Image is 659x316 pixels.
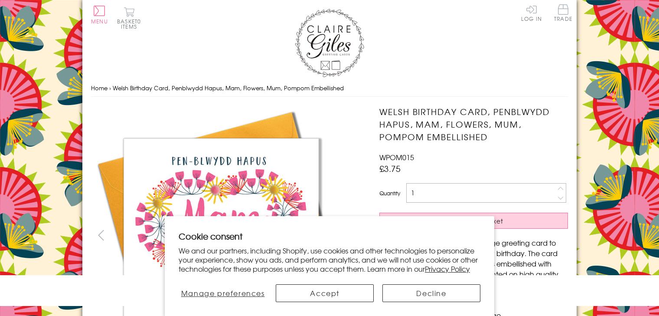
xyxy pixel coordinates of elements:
[91,6,108,24] button: Menu
[179,284,267,302] button: Manage preferences
[379,152,414,162] span: WPOM015
[379,213,568,229] button: Add to Basket
[379,162,401,174] span: £3.75
[179,230,480,242] h2: Cookie consent
[276,284,374,302] button: Accept
[554,4,572,23] a: Trade
[379,189,400,197] label: Quantity
[554,4,572,21] span: Trade
[91,17,108,25] span: Menu
[91,225,111,245] button: prev
[382,284,480,302] button: Decline
[117,7,141,29] button: Basket0 items
[181,288,265,298] span: Manage preferences
[91,84,108,92] a: Home
[179,246,480,273] p: We and our partners, including Shopify, use cookies and other technologies to personalize your ex...
[425,263,470,274] a: Privacy Policy
[113,84,344,92] span: Welsh Birthday Card, Penblwydd Hapus, Mam, Flowers, Mum, Pompom Embellished
[379,105,568,143] h1: Welsh Birthday Card, Penblwydd Hapus, Mam, Flowers, Mum, Pompom Embellished
[521,4,542,21] a: Log In
[109,84,111,92] span: ›
[91,79,568,97] nav: breadcrumbs
[121,17,141,30] span: 0 items
[295,9,364,77] img: Claire Giles Greetings Cards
